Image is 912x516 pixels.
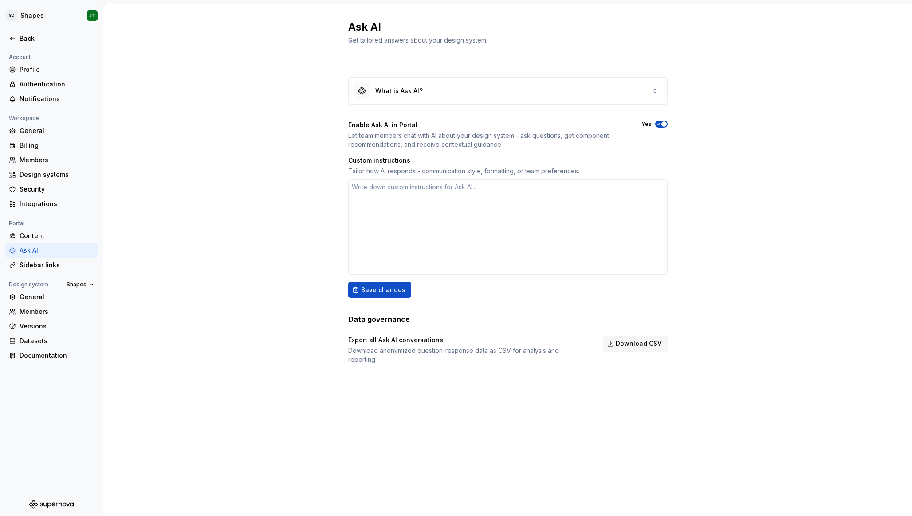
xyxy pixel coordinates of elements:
[2,6,101,25] button: SDShapesJT
[5,243,98,258] a: Ask AI
[616,339,662,348] span: Download CSV
[641,121,652,128] label: Yes
[20,126,94,135] div: General
[5,92,98,106] a: Notifications
[5,31,98,46] a: Back
[67,281,86,288] span: Shapes
[20,141,94,150] div: Billing
[20,231,94,240] div: Content
[29,500,74,509] svg: Supernova Logo
[5,305,98,319] a: Members
[5,124,98,138] a: General
[348,131,625,149] div: Let team members chat with AI about your design system - ask questions, get component recommendat...
[20,156,94,164] div: Members
[348,314,410,324] h3: Data governance
[348,167,668,176] div: Tailor how AI responds - communication style, formatting, or team preferences.
[20,185,94,194] div: Security
[348,282,411,298] button: Save changes
[361,285,405,294] span: Save changes
[603,336,668,352] button: Download CSV
[20,199,94,208] div: Integrations
[5,113,43,124] div: Workspace
[375,86,423,95] div: What is Ask AI?
[6,10,17,21] div: SD
[20,80,94,89] div: Authentication
[20,293,94,301] div: General
[5,138,98,152] a: Billing
[348,336,587,344] div: Export all Ask AI conversations
[348,156,668,165] div: Custom instructions
[5,63,98,77] a: Profile
[89,12,95,19] div: JT
[5,319,98,333] a: Versions
[20,94,94,103] div: Notifications
[5,279,52,290] div: Design system
[20,351,94,360] div: Documentation
[20,170,94,179] div: Design systems
[5,348,98,363] a: Documentation
[20,246,94,255] div: Ask AI
[20,336,94,345] div: Datasets
[348,20,657,34] h2: Ask AI
[5,229,98,243] a: Content
[5,258,98,272] a: Sidebar links
[5,197,98,211] a: Integrations
[20,322,94,331] div: Versions
[5,218,28,229] div: Portal
[5,52,34,63] div: Account
[5,290,98,304] a: General
[5,182,98,196] a: Security
[5,334,98,348] a: Datasets
[20,261,94,270] div: Sidebar links
[348,121,625,129] div: Enable Ask AI in Portal
[5,153,98,167] a: Members
[20,65,94,74] div: Profile
[20,307,94,316] div: Members
[5,168,98,182] a: Design systems
[348,36,487,44] span: Get tailored answers about your design system.
[5,77,98,91] a: Authentication
[348,346,587,364] div: Download anonymized question-response data as CSV for analysis and reporting.
[20,11,44,20] div: Shapes
[20,34,94,43] div: Back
